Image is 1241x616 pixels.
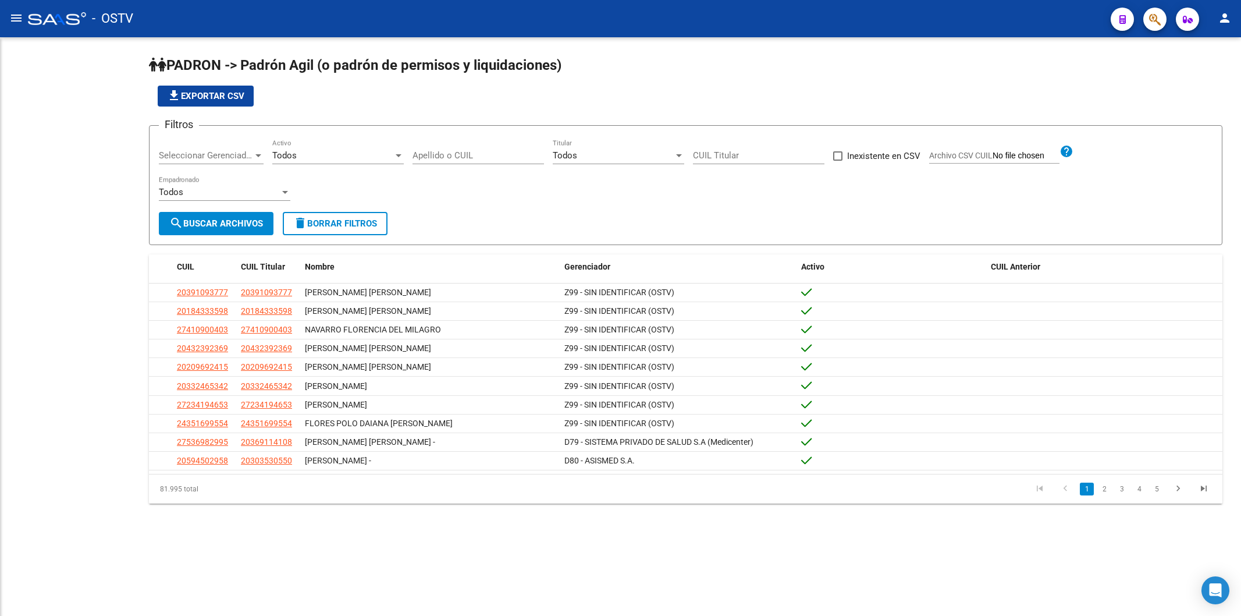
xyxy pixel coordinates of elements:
span: PADRON -> Padrón Agil (o padrón de permisos y liquidaciones) [149,57,561,73]
span: Z99 - SIN IDENTIFICAR (OSTV) [564,419,674,428]
span: Gerenciador [564,262,610,271]
datatable-header-cell: CUIL Titular [236,254,300,279]
li: page 2 [1096,479,1113,499]
span: 20303530550 [241,456,292,465]
button: Exportar CSV [158,86,254,107]
span: Z99 - SIN IDENTIFICAR (OSTV) [564,325,674,334]
span: Buscar Archivos [169,218,263,229]
li: page 1 [1078,479,1096,499]
span: 20332465342 [177,381,228,391]
span: Exportar CSV [167,91,244,101]
datatable-header-cell: CUIL [172,254,236,279]
span: 24351699554 [241,419,292,428]
span: Inexistente en CSV [847,149,920,163]
span: 20391093777 [177,288,228,297]
span: Nombre [305,262,335,271]
span: 27410900403 [177,325,228,334]
span: 20369114108 [241,437,292,447]
a: 4 [1132,483,1146,495]
span: CUIL [177,262,194,271]
span: 20432392369 [177,344,228,353]
span: 27536982995 [177,437,228,447]
a: 3 [1115,483,1129,495]
span: Z99 - SIN IDENTIFICAR (OSTV) [564,344,674,353]
mat-icon: menu [9,11,23,25]
span: Todos [159,187,183,197]
span: Z99 - SIN IDENTIFICAR (OSTV) [564,381,674,391]
span: 27234194653 [177,400,228,409]
span: 20332465342 [241,381,292,391]
a: go to first page [1029,483,1051,495]
span: FLORES POLO DAIANA [PERSON_NAME] [305,419,453,428]
datatable-header-cell: Nombre [300,254,560,279]
span: [PERSON_NAME] [305,400,367,409]
span: 24351699554 [177,419,228,428]
mat-icon: file_download [167,88,181,102]
input: Archivo CSV CUIL [993,151,1059,161]
div: Open Intercom Messenger [1201,576,1229,604]
span: Z99 - SIN IDENTIFICAR (OSTV) [564,288,674,297]
span: 20184333598 [177,306,228,316]
span: Todos [553,150,577,161]
a: 1 [1080,483,1094,495]
li: page 4 [1130,479,1148,499]
span: [PERSON_NAME] [PERSON_NAME] [305,288,431,297]
datatable-header-cell: Gerenciador [560,254,796,279]
span: 20184333598 [241,306,292,316]
a: 2 [1097,483,1111,495]
mat-icon: person [1218,11,1232,25]
div: 81.995 total [149,475,361,504]
span: D80 - ASISMED S.A. [564,456,635,465]
span: Borrar Filtros [293,218,377,229]
span: 20209692415 [241,362,292,371]
span: [PERSON_NAME] [PERSON_NAME] [305,306,431,316]
a: go to next page [1167,483,1189,495]
button: Buscar Archivos [159,212,273,235]
span: 27410900403 [241,325,292,334]
span: Z99 - SIN IDENTIFICAR (OSTV) [564,306,674,316]
span: D79 - SISTEMA PRIVADO DE SALUD S.A (Medicenter) [564,437,753,447]
span: [PERSON_NAME] [PERSON_NAME] [305,362,431,371]
datatable-header-cell: CUIL Anterior [986,254,1222,279]
span: [PERSON_NAME] [PERSON_NAME] - [305,437,435,447]
span: 20432392369 [241,344,292,353]
span: [PERSON_NAME] - [305,456,371,465]
span: 20391093777 [241,288,292,297]
li: page 3 [1113,479,1130,499]
span: Z99 - SIN IDENTIFICAR (OSTV) [564,362,674,371]
span: [PERSON_NAME] [305,381,367,391]
button: Borrar Filtros [283,212,387,235]
span: Activo [801,262,824,271]
span: Archivo CSV CUIL [929,151,993,160]
h3: Filtros [159,116,199,133]
span: 20209692415 [177,362,228,371]
span: [PERSON_NAME] [PERSON_NAME] [305,344,431,353]
span: Seleccionar Gerenciador [159,150,253,161]
span: - OSTV [92,6,133,31]
span: Todos [272,150,297,161]
span: 20594502958 [177,456,228,465]
span: Z99 - SIN IDENTIFICAR (OSTV) [564,400,674,409]
datatable-header-cell: Activo [796,254,986,279]
span: CUIL Anterior [991,262,1040,271]
mat-icon: search [169,216,183,230]
span: 27234194653 [241,400,292,409]
span: NAVARRO FLORENCIA DEL MILAGRO [305,325,441,334]
mat-icon: help [1059,144,1073,158]
li: page 5 [1148,479,1165,499]
a: go to last page [1193,483,1215,495]
mat-icon: delete [293,216,307,230]
span: CUIL Titular [241,262,285,271]
a: 5 [1150,483,1164,495]
a: go to previous page [1054,483,1076,495]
